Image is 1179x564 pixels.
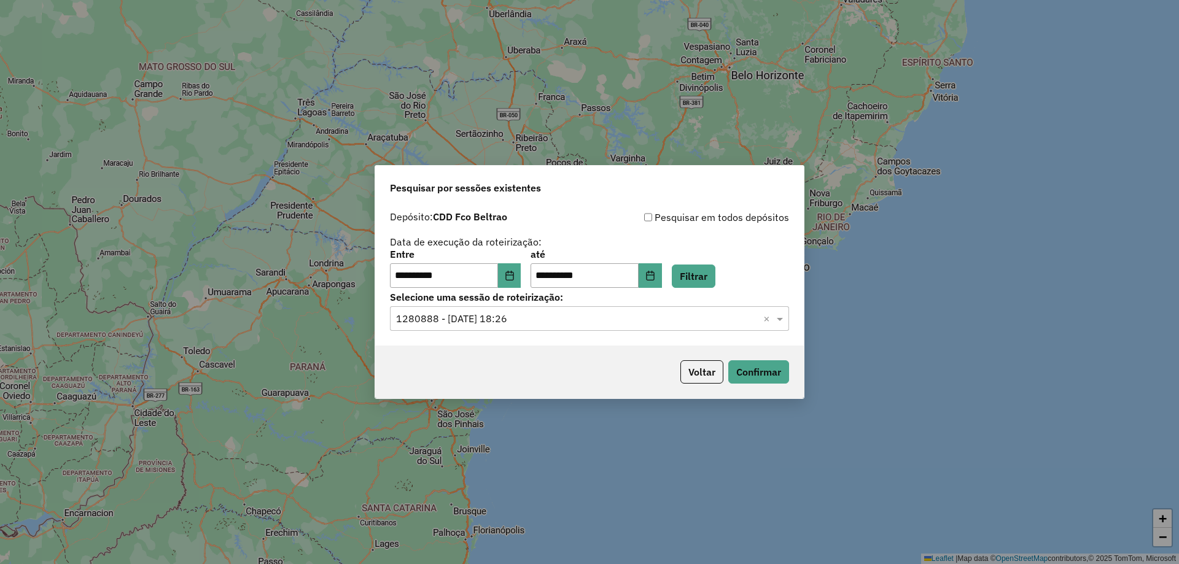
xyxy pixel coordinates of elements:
label: Selecione uma sessão de roteirização: [390,290,789,304]
label: Data de execução da roteirização: [390,234,542,249]
button: Confirmar [728,360,789,384]
button: Filtrar [672,265,715,288]
label: Depósito: [390,209,507,224]
label: Entre [390,247,521,261]
span: Clear all [763,311,774,326]
label: até [531,247,661,261]
span: Pesquisar por sessões existentes [390,180,541,195]
button: Voltar [680,360,723,384]
button: Choose Date [498,263,521,288]
button: Choose Date [639,263,662,288]
div: Pesquisar em todos depósitos [589,210,789,225]
strong: CDD Fco Beltrao [433,211,507,223]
